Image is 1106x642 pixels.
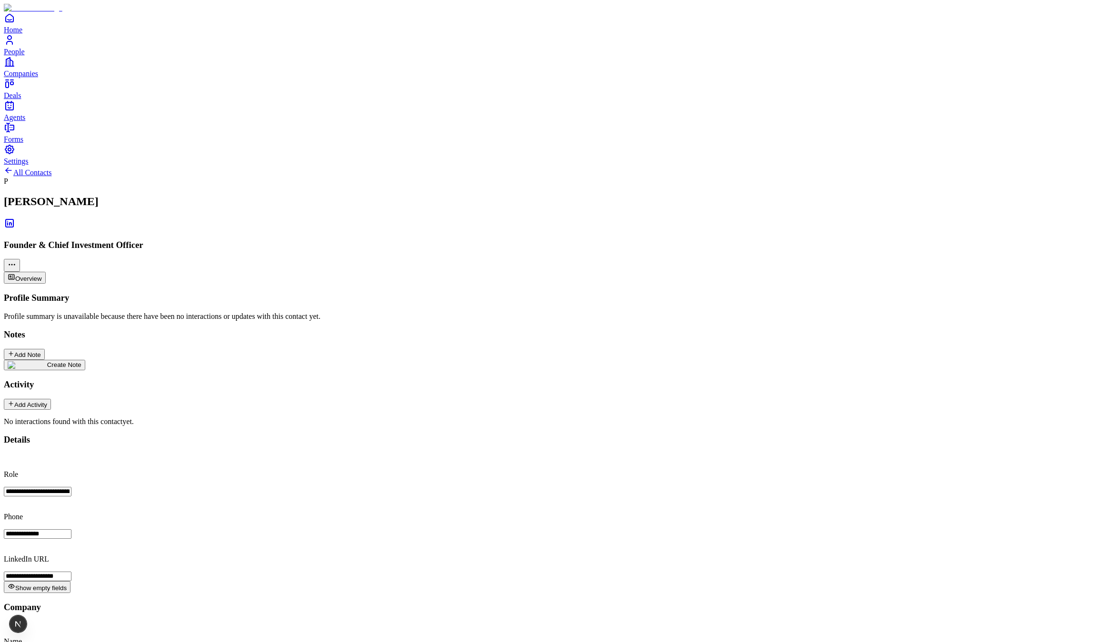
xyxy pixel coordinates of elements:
[4,168,51,177] a: All Contacts
[4,513,1102,521] p: Phone
[4,470,1102,479] p: Role
[4,122,1102,143] a: Forms
[4,100,1102,121] a: Agents
[4,259,20,272] button: More actions
[4,34,1102,56] a: People
[4,113,25,121] span: Agents
[4,56,1102,78] a: Companies
[4,417,1102,426] p: No interactions found with this contact yet.
[8,350,41,358] div: Add Note
[4,48,25,56] span: People
[4,379,1102,390] h3: Activity
[4,91,21,99] span: Deals
[8,361,47,369] img: create note
[4,195,1102,208] h2: [PERSON_NAME]
[4,26,22,34] span: Home
[47,361,81,368] span: Create Note
[4,360,85,370] button: create noteCreate Note
[4,312,1102,321] div: Profile summary is unavailable because there have been no interactions or updates with this conta...
[4,293,1102,303] h3: Profile Summary
[4,435,1102,445] h3: Details
[4,4,62,12] img: Item Brain Logo
[4,399,51,410] button: Add Activity
[4,555,1102,563] p: LinkedIn URL
[4,177,1102,186] div: P
[4,135,23,143] span: Forms
[4,272,46,284] button: Overview
[4,12,1102,34] a: Home
[4,78,1102,99] a: Deals
[4,602,1102,612] h3: Company
[4,581,70,593] button: Show empty fields
[4,329,1102,340] h3: Notes
[4,240,1102,250] h3: Founder & Chief Investment Officer
[4,349,45,360] button: Add Note
[4,144,1102,165] a: Settings
[4,157,29,165] span: Settings
[4,69,38,78] span: Companies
